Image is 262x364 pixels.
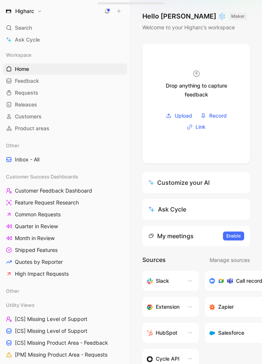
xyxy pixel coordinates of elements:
div: Sync your customers, send feedback and get updates in Slack [147,276,179,285]
span: [PM] Missing Product Area - Requests [15,351,107,358]
h3: Zapier [218,302,234,311]
a: [CS] Missing Level of Support [3,325,127,337]
span: Quotes by Reporter [15,258,63,266]
span: Customer Feedback Dashboard [15,187,92,194]
span: Customers [15,113,42,120]
span: Quarter in Review [15,223,58,230]
span: Requests [15,89,38,96]
button: HigharcHigharc [3,6,44,16]
span: Other [6,142,19,149]
span: Search [15,23,32,32]
a: Customize your AI [142,172,250,193]
span: Home [15,65,29,73]
span: [CS] Missing Level of Support [15,327,87,335]
a: High Impact Requests [3,268,127,279]
span: Enable [226,232,241,240]
div: Sync customers & send feedback from custom sources. Get inspired by our favorite use case [147,354,179,363]
a: Requests [3,87,127,98]
div: OtherInbox - All [3,140,127,165]
span: Inbox - All [15,156,39,163]
span: [CS] Missing Product Area - Feedback [15,339,108,347]
a: Quotes by Reporter [3,256,127,268]
a: [CS] Missing Product Area - Feedback [3,337,127,348]
button: Ask Cycle [142,199,250,220]
a: Inbox - All [3,154,127,165]
span: Manage sources [210,256,250,265]
h2: Sources [142,255,166,265]
span: Workspace [6,51,32,59]
span: High Impact Requests [15,270,69,278]
span: [CS] Missing Level of Support [15,315,87,323]
h1: Higharc [15,8,34,14]
div: Customer Success DashboardsCustomer Feedback DashboardFeature Request ResearchCommon RequestsQuar... [3,171,127,279]
span: Feedback [15,77,39,85]
h3: Cycle API [156,354,179,363]
a: Releases [3,99,127,110]
div: Utility Views [3,299,127,311]
img: Higharc [5,7,12,15]
div: Welcome to your Higharc’s workspace [142,23,247,32]
a: Product areas [3,123,127,134]
span: Month in Review [15,235,55,242]
h3: Extension [156,302,179,311]
span: Record [209,111,227,120]
span: Utility Views [6,301,35,309]
a: Quarter in Review [3,221,127,232]
span: Link [195,122,206,131]
span: Releases [15,101,37,108]
h1: Hello [PERSON_NAME] ❄️ [142,12,247,21]
button: Enable [223,232,244,240]
button: Record [198,110,229,121]
a: Home [3,63,127,75]
button: MAKER [229,13,247,20]
div: Customize your AI [148,178,210,187]
button: Link [184,121,208,132]
span: Feature Request Research [15,199,79,206]
div: Customer Success Dashboards [3,171,127,182]
div: Capture feedback from anywhere on the web [147,302,179,311]
span: Other [6,287,19,295]
a: Ask Cycle [3,34,127,45]
a: Customer Feedback Dashboard [3,185,127,196]
a: Month in Review [3,233,127,244]
span: Customer Success Dashboards [6,173,78,180]
div: Ask Cycle [148,205,186,214]
span: Product areas [15,125,49,132]
a: Customers [3,111,127,122]
a: Shipped Features [3,245,127,256]
span: Upload [175,111,192,120]
a: Common Requests [3,209,127,220]
button: Upload [163,110,195,121]
span: Common Requests [15,211,61,218]
a: [CS] Missing Level of Support [3,314,127,325]
div: Other [3,285,127,299]
div: Drop anything to capture feedback [157,81,235,99]
button: Manage sources [209,255,250,265]
h3: Slack [156,276,169,285]
div: Other [3,140,127,151]
div: Workspace [3,49,127,60]
h3: HubSpot [156,328,177,337]
a: Feature Request Research [3,197,127,208]
div: Search [3,22,127,33]
a: Feedback [3,75,127,86]
div: My meetings [148,232,194,240]
div: Other [3,285,127,296]
span: Shipped Features [15,246,58,254]
h3: Salesforce [218,328,244,337]
span: Ask Cycle [15,35,40,44]
a: [PM] Missing Product Area - Requests [3,349,127,360]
